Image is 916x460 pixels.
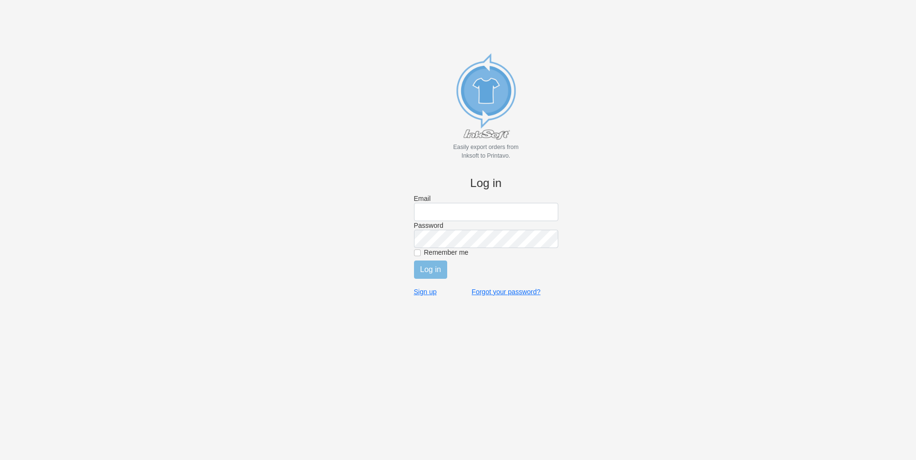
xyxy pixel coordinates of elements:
[414,221,558,230] label: Password
[472,287,540,296] a: Forgot your password?
[414,261,448,279] input: Log in
[414,143,558,160] p: Easily export orders from Inksoft to Printavo.
[414,287,437,296] a: Sign up
[414,194,558,203] label: Email
[424,248,558,257] label: Remember me
[438,47,534,143] img: new_logo_no_bg-98ed592ae3dbf0f6a45ad3c31bbc38241b9362a66e5874618b75184d1fb179e2.png
[414,176,558,190] h4: Log in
